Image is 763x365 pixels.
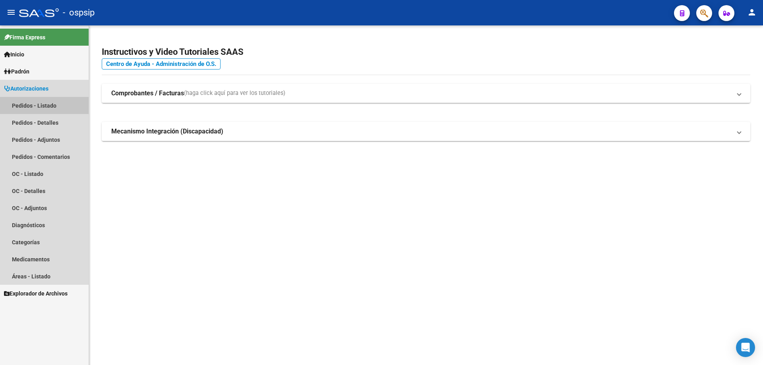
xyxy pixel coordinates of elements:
span: - ospsip [63,4,95,21]
mat-expansion-panel-header: Mecanismo Integración (Discapacidad) [102,122,750,141]
strong: Comprobantes / Facturas [111,89,184,98]
span: Explorador de Archivos [4,289,68,298]
mat-icon: person [747,8,757,17]
mat-expansion-panel-header: Comprobantes / Facturas(haga click aquí para ver los tutoriales) [102,84,750,103]
span: Autorizaciones [4,84,48,93]
span: Firma Express [4,33,45,42]
span: Padrón [4,67,29,76]
strong: Mecanismo Integración (Discapacidad) [111,127,223,136]
span: (haga click aquí para ver los tutoriales) [184,89,285,98]
div: Open Intercom Messenger [736,338,755,357]
a: Centro de Ayuda - Administración de O.S. [102,58,221,70]
span: Inicio [4,50,24,59]
h2: Instructivos y Video Tutoriales SAAS [102,44,750,60]
mat-icon: menu [6,8,16,17]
